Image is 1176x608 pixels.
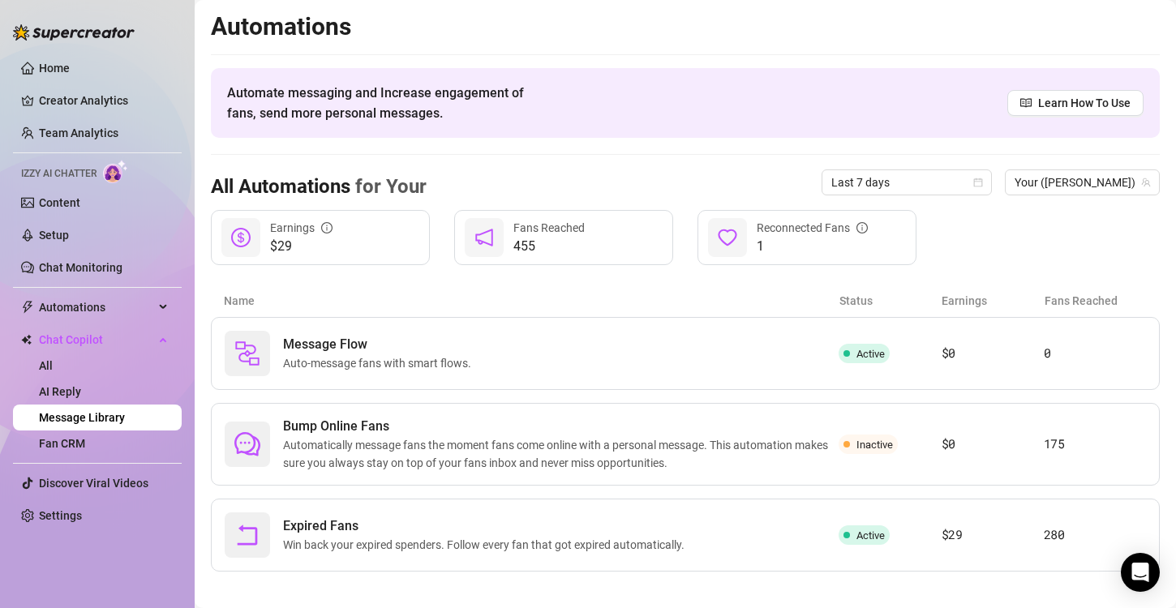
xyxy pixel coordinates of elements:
span: $29 [270,237,333,256]
span: for Your [350,175,427,198]
span: team [1141,178,1151,187]
span: Win back your expired spenders. Follow every fan that got expired automatically. [283,536,691,554]
a: Settings [39,509,82,522]
span: Bump Online Fans [283,417,839,436]
span: dollar [231,228,251,247]
span: Fans Reached [513,221,585,234]
span: Your (aubreyxx) [1015,170,1150,195]
span: rollback [234,522,260,548]
h3: All Automations [211,174,427,200]
a: Message Library [39,411,125,424]
span: Automations [39,294,154,320]
a: Content [39,196,80,209]
a: Team Analytics [39,126,118,139]
span: Active [856,348,885,360]
span: Message Flow [283,335,478,354]
img: svg%3e [234,340,260,366]
span: read [1020,97,1032,109]
span: Automate messaging and Increase engagement of fans, send more personal messages. [227,83,539,123]
article: 0 [1044,344,1146,363]
span: Inactive [856,439,893,451]
span: thunderbolt [21,301,34,314]
article: 280 [1044,525,1146,545]
article: $0 [942,435,1044,454]
a: AI Reply [39,385,81,398]
span: Active [856,529,885,542]
h2: Automations [211,11,1160,42]
article: Name [224,292,839,310]
span: comment [234,431,260,457]
img: AI Chatter [103,160,128,183]
img: Chat Copilot [21,334,32,345]
a: Creator Analytics [39,88,169,113]
a: Fan CRM [39,437,85,450]
span: Auto-message fans with smart flows. [283,354,478,372]
article: Status [839,292,942,310]
span: Last 7 days [831,170,982,195]
span: 1 [757,237,868,256]
span: info-circle [321,222,333,233]
div: Reconnected Fans [757,219,868,237]
span: Izzy AI Chatter [21,166,97,182]
article: Fans Reached [1045,292,1147,310]
span: Expired Fans [283,516,691,536]
article: 175 [1044,435,1146,454]
a: Learn How To Use [1007,90,1144,116]
a: Setup [39,229,69,242]
div: Earnings [270,219,333,237]
article: $29 [942,525,1044,545]
a: Discover Viral Videos [39,477,148,490]
span: notification [474,228,494,247]
article: Earnings [942,292,1044,310]
a: Chat Monitoring [39,261,122,274]
span: heart [718,228,737,247]
span: 455 [513,237,585,256]
span: Automatically message fans the moment fans come online with a personal message. This automation m... [283,436,839,472]
a: Home [39,62,70,75]
article: $0 [942,344,1044,363]
img: logo-BBDzfeDw.svg [13,24,135,41]
a: All [39,359,53,372]
span: info-circle [856,222,868,233]
span: Learn How To Use [1038,94,1131,112]
span: Chat Copilot [39,327,154,353]
span: calendar [973,178,983,187]
div: Open Intercom Messenger [1121,553,1160,592]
